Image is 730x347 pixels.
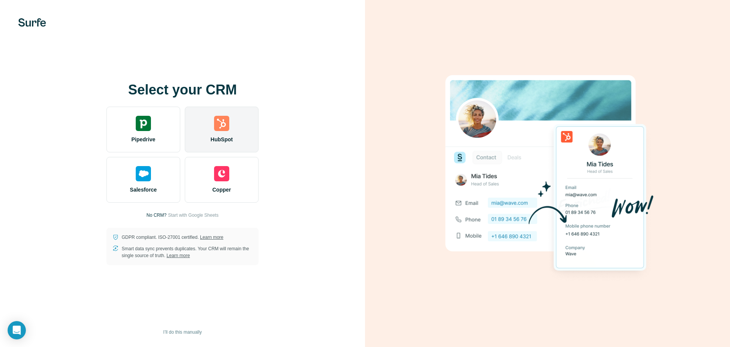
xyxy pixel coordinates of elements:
[131,136,155,143] span: Pipedrive
[211,136,233,143] span: HubSpot
[200,235,223,240] a: Learn more
[122,245,252,259] p: Smart data sync prevents duplicates. Your CRM will remain the single source of truth.
[167,253,190,258] a: Learn more
[158,326,207,338] button: I’ll do this manually
[213,186,231,193] span: Copper
[8,321,26,339] div: Open Intercom Messenger
[146,212,167,219] p: No CRM?
[163,329,202,336] span: I’ll do this manually
[130,186,157,193] span: Salesforce
[168,212,219,219] button: Start with Google Sheets
[136,166,151,181] img: salesforce's logo
[441,63,654,284] img: HUBSPOT image
[214,116,229,131] img: hubspot's logo
[18,18,46,27] img: Surfe's logo
[106,82,259,98] h1: Select your CRM
[136,116,151,131] img: pipedrive's logo
[122,234,223,241] p: GDPR compliant. ISO-27001 certified.
[214,166,229,181] img: copper's logo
